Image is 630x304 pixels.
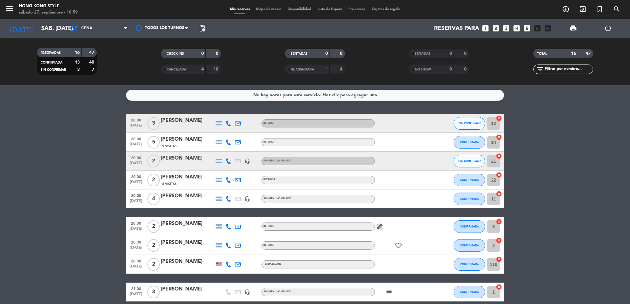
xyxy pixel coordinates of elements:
[147,220,160,233] span: 2
[201,67,204,71] strong: 4
[89,60,95,65] strong: 40
[161,220,214,228] div: [PERSON_NAME]
[128,161,144,168] span: [DATE]
[481,24,490,32] i: looks_one
[454,117,485,130] button: SIN CONFIRMAR
[253,8,284,11] span: Mapa de mesas
[128,116,144,123] span: 20:00
[81,26,92,31] span: Cena
[75,60,80,65] strong: 13
[460,197,479,200] span: CONFIRMADA
[492,24,500,32] i: looks_two
[460,244,479,247] span: CONFIRMADA
[544,24,552,32] i: add_box
[579,5,587,13] i: exit_to_app
[128,180,144,187] span: [DATE]
[128,285,144,292] span: 21:00
[263,122,275,124] span: INTERIOR
[450,67,452,71] strong: 0
[147,117,160,130] span: 3
[147,136,160,149] span: 5
[263,290,291,293] span: Sin menú asignado
[460,262,479,266] span: CONFIRMADA
[434,25,479,32] span: Reservas para
[41,61,62,64] span: CONFIRMADA
[244,196,250,202] i: headset_mic
[536,65,544,73] i: filter_list
[167,68,186,71] span: CANCELADA
[128,199,144,206] span: [DATE]
[5,4,14,15] button: menu
[77,67,80,72] strong: 3
[161,135,214,144] div: [PERSON_NAME]
[454,136,485,149] button: CONFIRMADA
[340,67,344,71] strong: 4
[128,264,144,272] span: [DATE]
[454,220,485,233] button: CONFIRMADA
[92,67,95,72] strong: 7
[496,256,502,262] i: cancel
[458,159,481,163] span: SIN CONFIRMAR
[454,258,485,271] button: CONFIRMADA
[460,178,479,182] span: CONFIRMADA
[128,142,144,149] span: [DATE]
[263,160,291,162] span: Sin menú asignado
[19,3,78,9] div: HONG KONG STYLE
[147,239,160,252] span: 2
[454,286,485,298] button: CONFIRMADA
[216,51,220,56] strong: 0
[591,19,625,38] div: LOG OUT
[161,173,214,181] div: [PERSON_NAME]
[544,66,593,73] input: Filtrar por nombre...
[5,4,14,13] i: menu
[161,192,214,200] div: [PERSON_NAME]
[325,51,328,56] strong: 0
[604,25,612,32] i: power_settings_new
[562,5,570,13] i: add_circle_outline
[496,115,502,121] i: cancel
[537,52,547,55] span: TOTAL
[314,8,345,11] span: Lista de Espera
[570,25,577,32] span: print
[128,173,144,180] span: 20:00
[227,8,253,11] span: Mis reservas
[147,174,160,186] span: 2
[454,155,485,167] button: SIN CONFIRMAR
[325,67,328,71] strong: 1
[253,92,377,99] div: No hay notas para este servicio. Haz clic para agregar una
[41,68,66,71] span: SIN CONFIRMAR
[161,239,214,247] div: [PERSON_NAME]
[458,121,481,125] span: SIN CONFIRMAR
[596,5,604,13] i: turned_in_not
[162,144,177,149] span: 9 Visitas
[128,135,144,142] span: 20:00
[291,68,314,71] span: RE AGENDADA
[513,24,521,32] i: looks_4
[454,239,485,252] button: CONFIRMADA
[571,51,576,56] strong: 16
[128,292,144,299] span: [DATE]
[41,51,61,54] span: RESERVADAS
[19,9,78,16] div: sábado 27. septiembre - 18:59
[450,51,452,56] strong: 0
[128,238,144,245] span: 20:30
[147,286,160,298] span: 3
[263,244,275,246] span: INTERIOR
[376,223,383,230] i: healing
[496,284,502,290] i: cancel
[161,285,214,293] div: [PERSON_NAME]
[454,193,485,205] button: CONFIRMADA
[460,290,479,294] span: CONFIRMADA
[263,225,275,228] span: INTERIOR
[198,25,206,32] span: pending_actions
[496,237,502,244] i: cancel
[291,52,307,55] span: SENTADAS
[89,50,95,55] strong: 47
[464,67,468,71] strong: 0
[263,197,291,200] span: Sin menú asignado
[128,227,144,234] span: [DATE]
[128,257,144,264] span: 20:30
[5,21,38,35] i: [DATE]
[460,225,479,228] span: CONFIRMADA
[244,158,250,164] i: headset_mic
